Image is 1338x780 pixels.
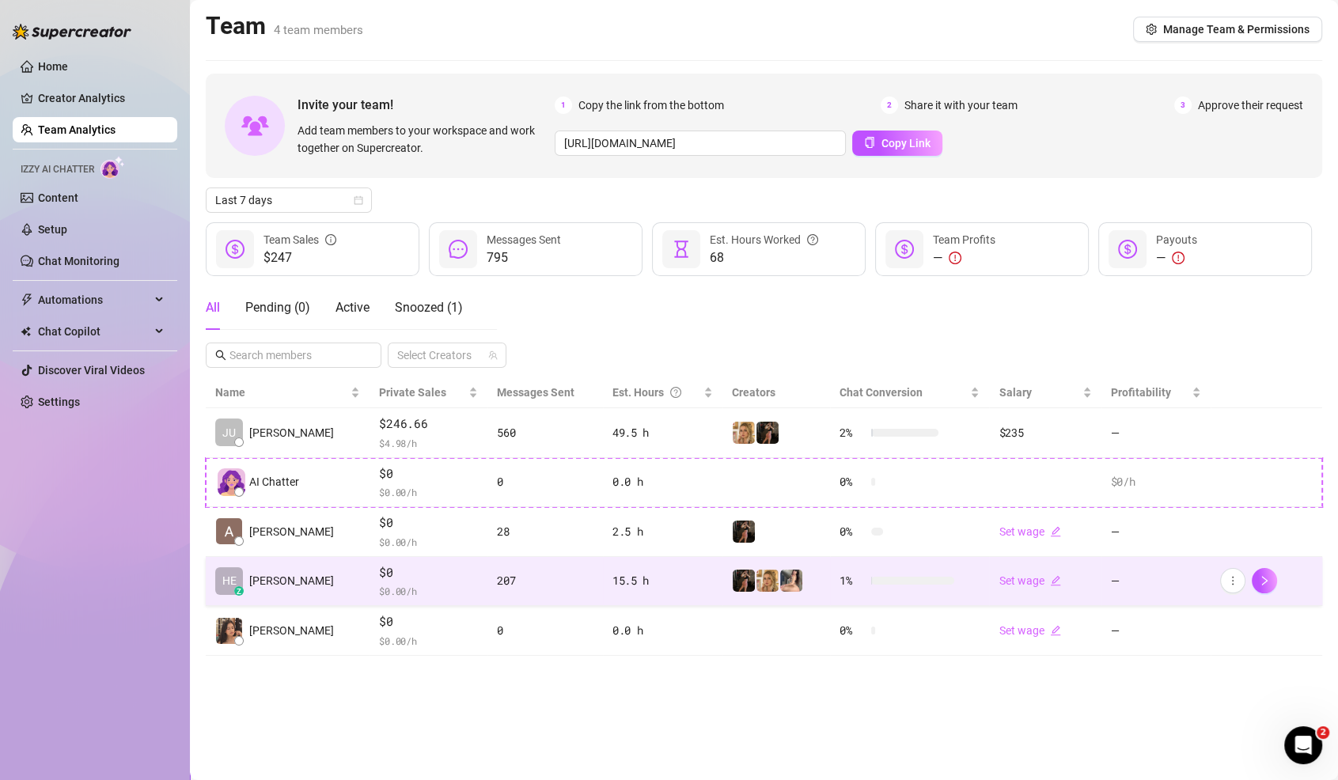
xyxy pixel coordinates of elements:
span: calendar [354,195,363,205]
div: — [933,248,995,267]
div: 28 [497,523,593,540]
div: 15.5 h [612,572,713,589]
span: edit [1050,575,1061,586]
img: VixenFoxy [756,570,779,592]
span: Manage Team & Permissions [1163,23,1310,36]
div: 560 [497,424,593,441]
span: 795 [487,248,561,267]
div: 0 [497,622,593,639]
div: 49.5 h [612,424,713,441]
span: $247 [263,248,336,267]
span: Izzy AI Chatter [21,162,94,177]
div: — [1156,248,1197,267]
img: Chat Copilot [21,326,31,337]
span: question-circle [807,231,818,248]
span: 3 [1174,97,1192,114]
button: Manage Team & Permissions [1133,17,1322,42]
span: Last 7 days [215,188,362,212]
img: missfit [733,521,755,543]
td: — [1101,606,1211,656]
span: Snoozed ( 1 ) [395,300,463,315]
span: $0 [379,513,478,532]
img: VixenFoxy [733,422,755,444]
span: edit [1050,526,1061,537]
a: Set wageedit [999,624,1061,637]
span: thunderbolt [21,293,33,306]
a: Setup [38,223,67,236]
img: missfit [733,570,755,592]
div: 2.5 h [612,523,713,540]
span: Copy the link from the bottom [578,97,724,114]
span: 1 % [840,572,865,589]
iframe: Intercom live chat [1284,726,1322,764]
span: [PERSON_NAME] [249,424,334,441]
span: dollar-circle [226,240,244,259]
div: 0 [497,473,593,490]
span: question-circle [670,384,681,401]
span: Private Sales [379,386,446,399]
span: $ 4.98 /h [379,435,478,451]
span: $0 [379,563,478,582]
span: more [1227,575,1238,586]
img: AI Chatter [100,156,125,179]
a: Home [38,60,68,73]
span: Profitability [1111,386,1171,399]
th: Name [206,377,370,408]
a: Chat Monitoring [38,255,119,267]
span: [PERSON_NAME] [249,622,334,639]
span: copy [864,137,875,148]
span: $ 0.00 /h [379,583,478,599]
span: $246.66 [379,415,478,434]
div: Est. Hours [612,384,700,401]
a: Team Analytics [38,123,116,136]
span: 2 [881,97,898,114]
span: 2 [1317,726,1329,739]
span: exclamation-circle [949,252,961,264]
span: 1 [555,97,572,114]
span: Salary [999,386,1031,399]
td: — [1101,507,1211,557]
span: exclamation-circle [1172,252,1184,264]
img: AVI KATZ [216,518,242,544]
span: $0 [379,612,478,631]
span: [PERSON_NAME] [249,572,334,589]
span: Invite your team! [298,95,555,115]
img: logo-BBDzfeDw.svg [13,24,131,40]
div: All [206,298,220,317]
img: missfit [756,422,779,444]
td: — [1101,557,1211,607]
span: 0 % [840,523,865,540]
span: Add team members to your workspace and work together on Supercreator. [298,122,548,157]
span: 68 [710,248,818,267]
img: Lana [780,570,802,592]
span: 0 % [840,473,865,490]
span: message [449,240,468,259]
span: setting [1146,24,1157,35]
div: 0.0 h [612,622,713,639]
span: [PERSON_NAME] [249,523,334,540]
span: search [215,350,226,361]
a: Content [38,191,78,204]
img: Khyla Mari Dega… [216,618,242,644]
span: Messages Sent [497,386,574,399]
img: izzy-ai-chatter-avatar-DDCN_rTZ.svg [218,468,245,496]
span: hourglass [672,240,691,259]
span: Automations [38,287,150,312]
span: right [1259,575,1270,586]
th: Creators [722,377,830,408]
input: Search members [229,346,359,364]
span: Team Profits [933,233,995,246]
span: 0 % [840,622,865,639]
span: AI Chatter [249,473,299,490]
div: z [234,586,244,596]
div: $0 /h [1111,473,1201,490]
div: Est. Hours Worked [710,231,818,248]
span: Copy Link [881,137,931,150]
a: Set wageedit [999,574,1061,587]
span: team [488,350,498,360]
span: 2 % [840,424,865,441]
span: $ 0.00 /h [379,534,478,550]
button: Copy Link [852,131,942,156]
td: — [1101,408,1211,458]
span: Share it with your team [904,97,1018,114]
